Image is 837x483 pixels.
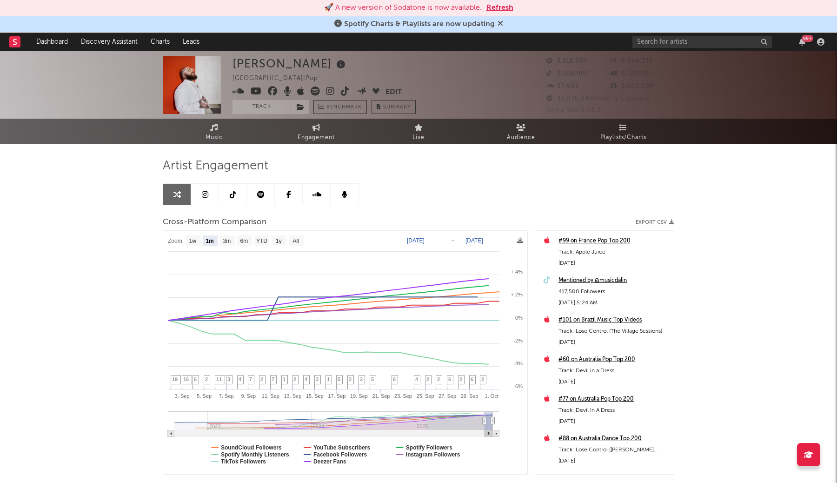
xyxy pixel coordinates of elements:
[249,376,252,382] span: 7
[558,247,669,258] div: Track: Apple Juice
[426,376,429,382] span: 2
[513,383,523,389] text: -6%
[558,376,669,388] div: [DATE]
[407,237,425,244] text: [DATE]
[572,119,674,144] a: Playlists/Charts
[232,100,291,114] button: Track
[558,286,669,297] div: 417,500 Followers
[383,105,411,110] span: Summary
[481,376,484,382] span: 2
[232,56,348,71] div: [PERSON_NAME]
[367,119,470,144] a: Live
[313,458,346,465] text: Deezer Fans
[30,33,74,51] a: Dashboard
[546,107,600,113] span: Jump Score: 73.3
[558,405,669,416] div: Track: Devil In A Dress
[313,444,371,451] text: YouTube Subscribers
[232,73,329,84] div: [GEOGRAPHIC_DATA] | Pop
[344,20,495,28] span: Spotify Charts & Playlists are now updating
[394,393,412,399] text: 23. Sep
[240,238,248,244] text: 6m
[305,376,307,382] span: 4
[515,315,523,321] text: 0%
[338,376,340,382] span: 5
[546,71,589,77] span: 9,100,000
[306,393,324,399] text: 15. Sep
[558,337,669,348] div: [DATE]
[558,365,669,376] div: Track: Devil in a Dress
[276,238,282,244] text: 1y
[194,376,197,382] span: 6
[219,393,234,399] text: 7. Sep
[189,238,197,244] text: 1w
[371,376,374,382] span: 5
[360,376,363,382] span: 2
[406,444,452,451] text: Spotify Followers
[558,258,669,269] div: [DATE]
[172,376,178,382] span: 19
[558,235,669,247] a: #99 on France Pop Top 200
[546,58,587,64] span: 5,515,970
[284,393,301,399] text: 13. Sep
[385,87,402,98] button: Edit
[558,416,669,427] div: [DATE]
[221,451,289,458] text: Spotify Monthly Listeners
[558,315,669,326] a: #101 on Brazil Music Top Videos
[632,36,772,48] input: Search for artists
[558,297,669,309] div: [DATE] 5:24 AM
[513,361,523,366] text: -4%
[461,393,478,399] text: 29. Sep
[262,393,279,399] text: 11. Sep
[558,275,669,286] a: Mentioned by @musicdalin
[293,376,296,382] span: 2
[471,376,473,382] span: 6
[465,237,483,244] text: [DATE]
[272,376,274,382] span: 7
[205,376,208,382] span: 2
[412,132,425,143] span: Live
[163,119,265,144] a: Music
[498,20,503,28] span: Dismiss
[206,238,213,244] text: 1m
[328,393,345,399] text: 17. Sep
[611,58,653,64] span: 8,946,335
[448,376,451,382] span: 6
[176,33,206,51] a: Leads
[415,376,418,382] span: 4
[438,393,456,399] text: 27. Sep
[546,96,650,102] span: 42,876,847 Monthly Listeners
[558,354,669,365] a: #60 on Australia Pop Top 200
[450,237,455,244] text: →
[324,2,482,13] div: 🚀 A new version of Sodatone is now available.
[417,393,434,399] text: 25. Sep
[437,376,440,382] span: 2
[406,451,460,458] text: Instagram Followers
[260,376,263,382] span: 2
[511,269,523,275] text: + 4%
[292,238,299,244] text: All
[636,220,674,225] button: Export CSV
[558,394,669,405] div: #77 on Australia Pop Top 200
[223,238,231,244] text: 3m
[349,376,352,382] span: 2
[175,393,190,399] text: 3. Sep
[558,444,669,456] div: Track: Lose Control ([PERSON_NAME] Remix)
[216,376,222,382] span: 11
[372,393,390,399] text: 21. Sep
[313,451,367,458] text: Facebook Followers
[470,119,572,144] a: Audience
[197,393,212,399] text: 5. Sep
[372,100,416,114] button: Summary
[486,2,513,13] button: Refresh
[298,132,335,143] span: Engagement
[558,433,669,444] a: #88 on Australia Dance Top 200
[485,393,498,399] text: 1. Oct
[163,217,266,228] span: Cross-Platform Comparison
[326,102,362,113] span: Benchmark
[546,83,579,89] span: 87,686
[600,132,646,143] span: Playlists/Charts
